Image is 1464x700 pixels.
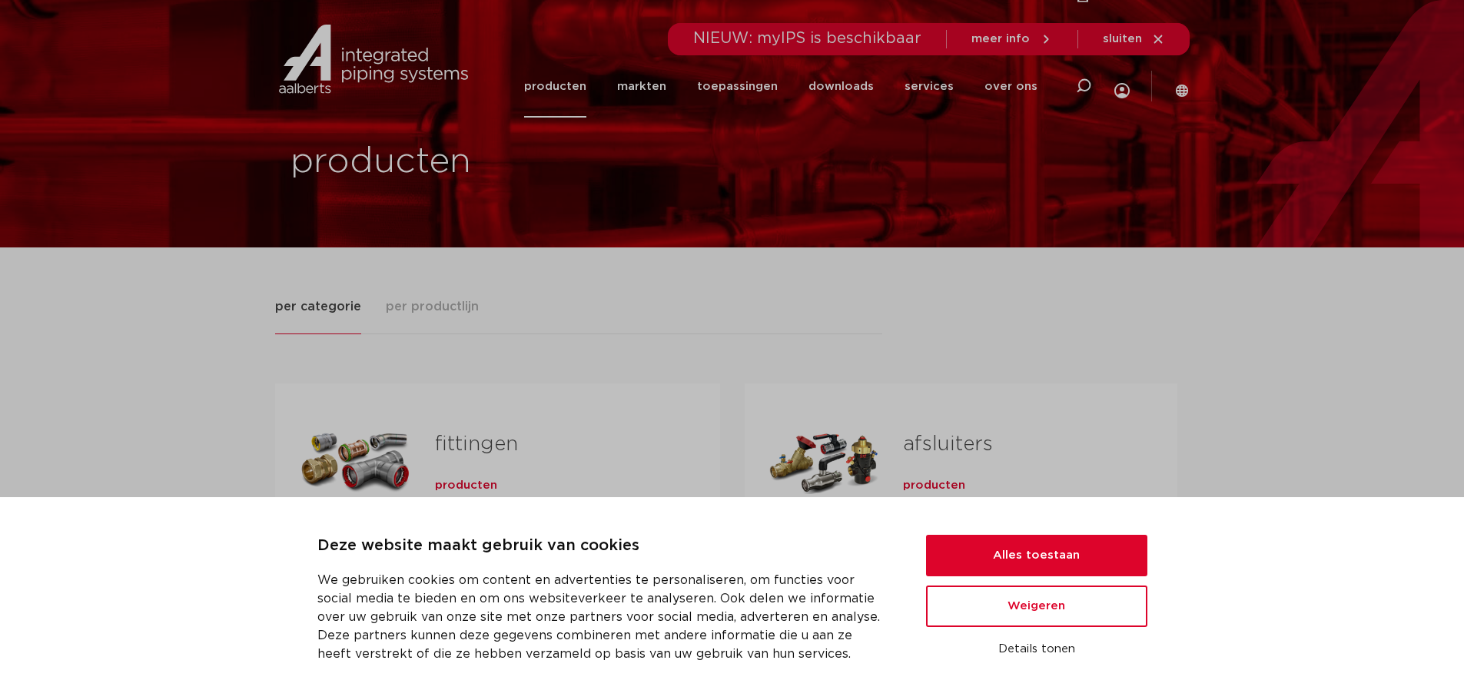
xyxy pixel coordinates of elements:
[524,55,1037,118] nav: Menu
[290,138,725,187] h1: producten
[984,55,1037,118] a: over ons
[1103,33,1142,45] span: sluiten
[808,55,874,118] a: downloads
[275,297,361,316] span: per categorie
[903,434,993,454] a: afsluiters
[317,534,889,559] p: Deze website maakt gebruik van cookies
[317,571,889,663] p: We gebruiken cookies om content en advertenties te personaliseren, om functies voor social media ...
[435,434,518,454] a: fittingen
[903,478,965,493] a: producten
[926,535,1147,576] button: Alles toestaan
[971,33,1030,45] span: meer info
[693,31,921,46] span: NIEUW: myIPS is beschikbaar
[905,55,954,118] a: services
[435,478,497,493] a: producten
[971,32,1053,46] a: meer info
[524,55,586,118] a: producten
[697,55,778,118] a: toepassingen
[1114,51,1130,122] div: my IPS
[926,636,1147,662] button: Details tonen
[386,297,479,316] span: per productlijn
[1103,32,1165,46] a: sluiten
[617,55,666,118] a: markten
[926,586,1147,627] button: Weigeren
